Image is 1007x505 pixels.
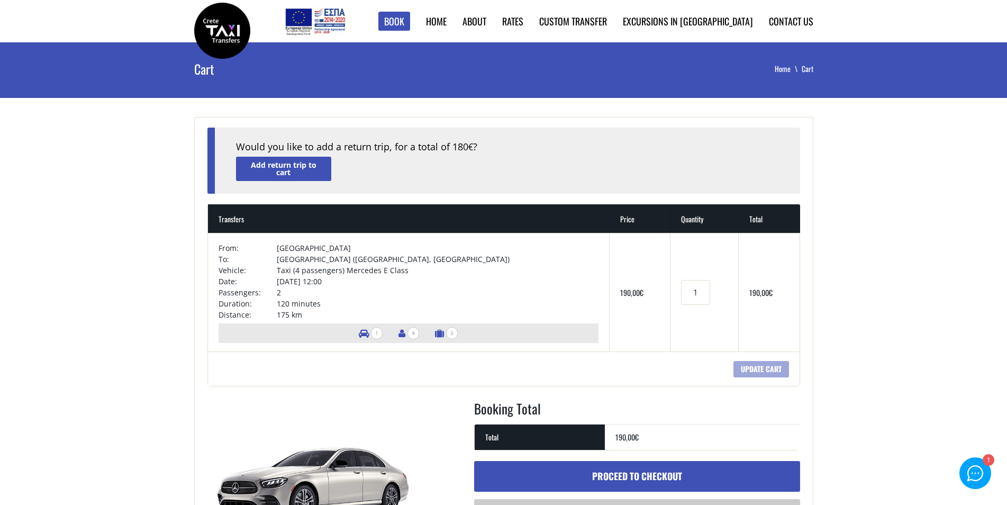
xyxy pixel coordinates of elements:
td: Date: [219,276,277,287]
a: Excursions in [GEOGRAPHIC_DATA] [623,14,753,28]
td: 2 [277,287,598,298]
span: € [635,431,639,443]
span: 1 [371,327,383,339]
a: Proceed to checkout [474,461,800,492]
th: Price [610,204,670,233]
td: Taxi (4 passengers) Mercedes E Class [277,265,598,276]
th: Total [475,424,605,450]
a: Home [426,14,447,28]
li: Number of passengers [393,323,424,343]
td: To: [219,254,277,265]
td: [DATE] 12:00 [277,276,598,287]
a: Add return trip to cart [236,157,331,181]
a: Home [775,63,802,74]
bdi: 190,00 [749,287,773,298]
div: Would you like to add a return trip, for a total of 180 ? [236,140,779,154]
a: Contact us [769,14,813,28]
bdi: 190,00 [615,431,639,443]
input: Update cart [733,361,789,377]
td: 120 minutes [277,298,598,309]
a: Crete Taxi Transfers | Crete Taxi Transfers Cart | Crete Taxi Transfers [194,24,250,35]
li: Number of vehicles [353,323,388,343]
bdi: 190,00 [620,287,643,298]
th: Total [739,204,800,233]
td: Vehicle: [219,265,277,276]
td: Passengers: [219,287,277,298]
td: From: [219,242,277,254]
a: Book [378,12,410,31]
td: [GEOGRAPHIC_DATA] [277,242,598,254]
span: 3 [446,327,458,339]
td: 175 km [277,309,598,320]
img: e-bannersEUERDF180X90.jpg [284,5,347,37]
span: € [769,287,773,298]
td: Distance: [219,309,277,320]
th: Quantity [670,204,739,233]
span: € [468,141,473,153]
span: € [640,287,643,298]
span: 4 [407,327,419,339]
li: Cart [802,64,813,74]
h2: Booking Total [474,399,800,425]
h1: Cart [194,42,403,95]
a: Custom Transfer [539,14,607,28]
input: Transfers quantity [681,280,710,305]
div: 1 [982,455,993,466]
li: Number of luggage items [430,323,463,343]
th: Transfers [208,204,610,233]
td: Duration: [219,298,277,309]
a: Rates [502,14,523,28]
img: Crete Taxi Transfers | Crete Taxi Transfers Cart | Crete Taxi Transfers [194,3,250,59]
td: [GEOGRAPHIC_DATA] ([GEOGRAPHIC_DATA], [GEOGRAPHIC_DATA]) [277,254,598,265]
a: About [462,14,486,28]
